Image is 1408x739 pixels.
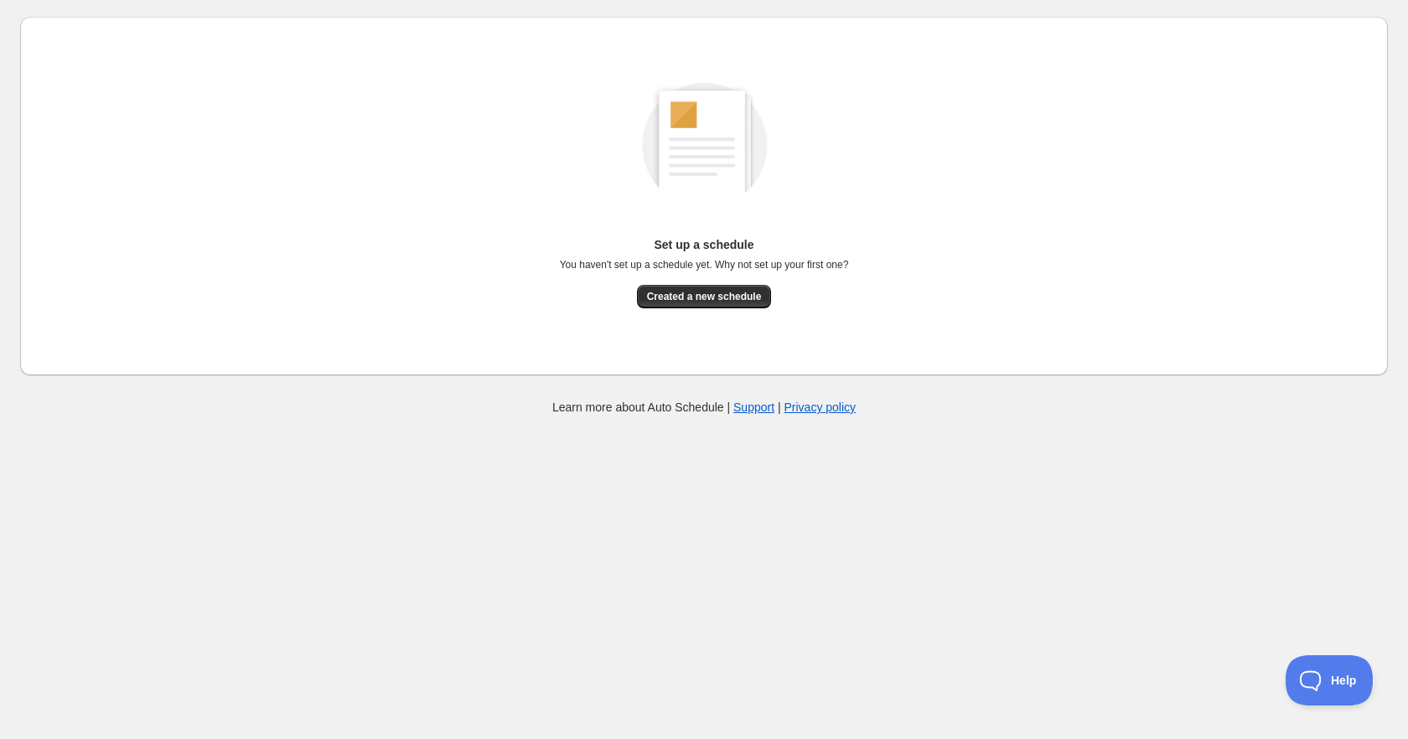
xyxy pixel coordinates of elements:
a: Support [733,401,774,414]
span: Created a new schedule [647,290,762,303]
a: Privacy policy [784,401,857,414]
button: Created a new schedule [637,285,772,308]
p: Learn more about Auto Schedule | | [552,399,856,416]
p: You haven't set up a schedule yet. Why not set up your first one? [560,258,849,271]
p: Set up a schedule [560,236,849,253]
iframe: Toggle Customer Support [1286,655,1374,705]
